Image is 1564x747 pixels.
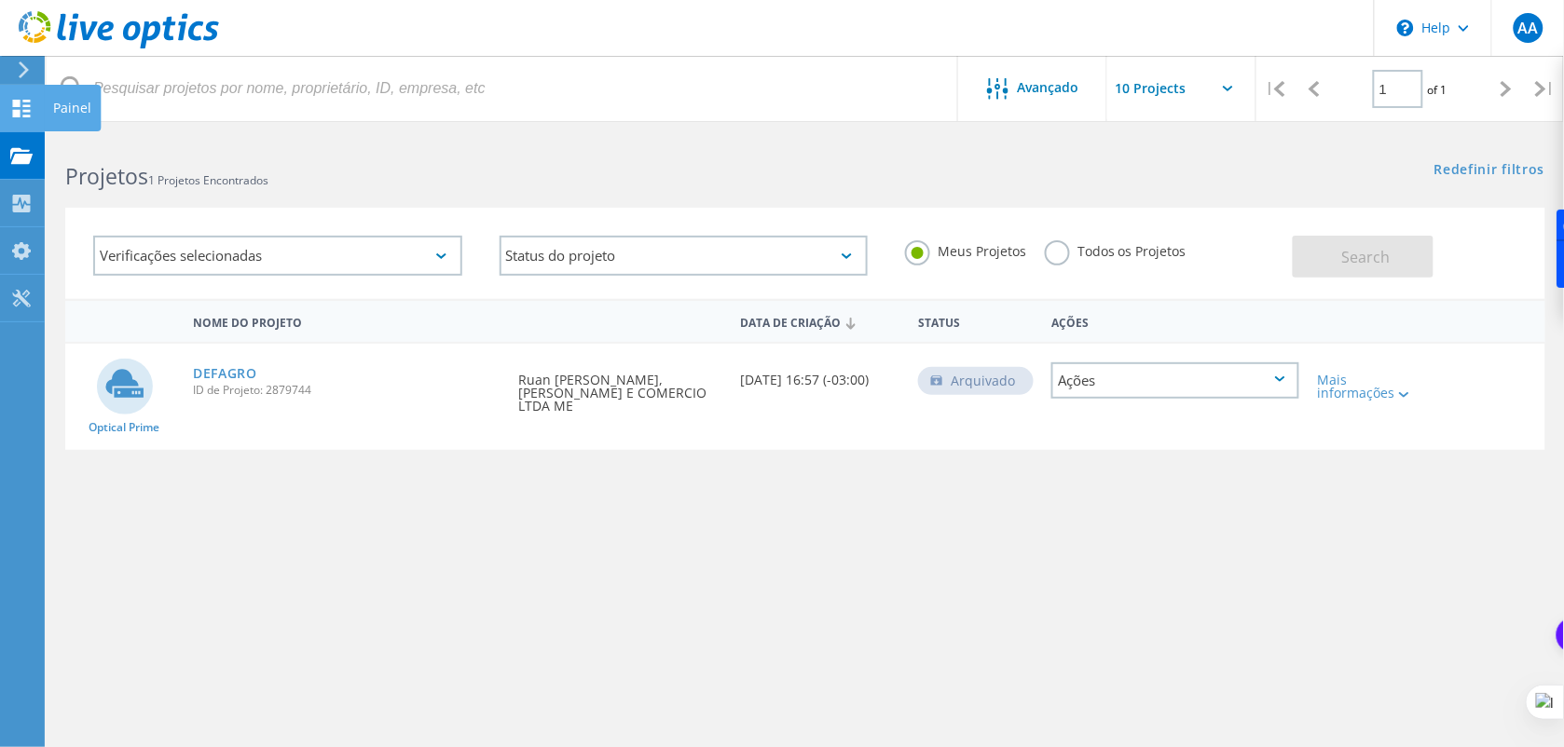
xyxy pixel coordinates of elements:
svg: \n [1397,20,1414,36]
span: Optical Prime [89,422,160,433]
label: Todos os Projetos [1045,240,1187,258]
button: Search [1293,236,1434,278]
span: of 1 [1428,82,1447,98]
div: Ações [1051,362,1299,399]
a: Redefinir filtros [1434,163,1545,179]
div: [DATE] 16:57 (-03:00) [732,344,910,405]
div: Ruan [PERSON_NAME], [PERSON_NAME] E COMERCIO LTDA ME [509,344,731,431]
div: Painel [53,102,91,115]
div: Status [909,304,1042,338]
a: Live Optics Dashboard [19,39,219,52]
div: Mais informações [1318,373,1418,400]
b: Projetos [65,161,148,191]
label: Meus Projetos [905,240,1026,258]
div: Data de Criação [732,304,910,339]
input: Pesquisar projetos por nome, proprietário, ID, empresa, etc [47,56,959,121]
div: Verificações selecionadas [93,236,462,276]
span: AA [1517,20,1538,35]
span: Avançado [1018,81,1079,94]
a: DEFAGRO [193,367,257,380]
div: Arquivado [918,367,1034,395]
div: | [1256,56,1295,122]
span: 1 Projetos Encontrados [148,172,268,188]
span: ID de Projeto: 2879744 [193,385,500,396]
div: Status do projeto [500,236,869,276]
div: | [1526,56,1564,122]
div: Ações [1042,304,1309,338]
div: Nome do Projeto [184,304,509,338]
span: Search [1342,247,1391,267]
